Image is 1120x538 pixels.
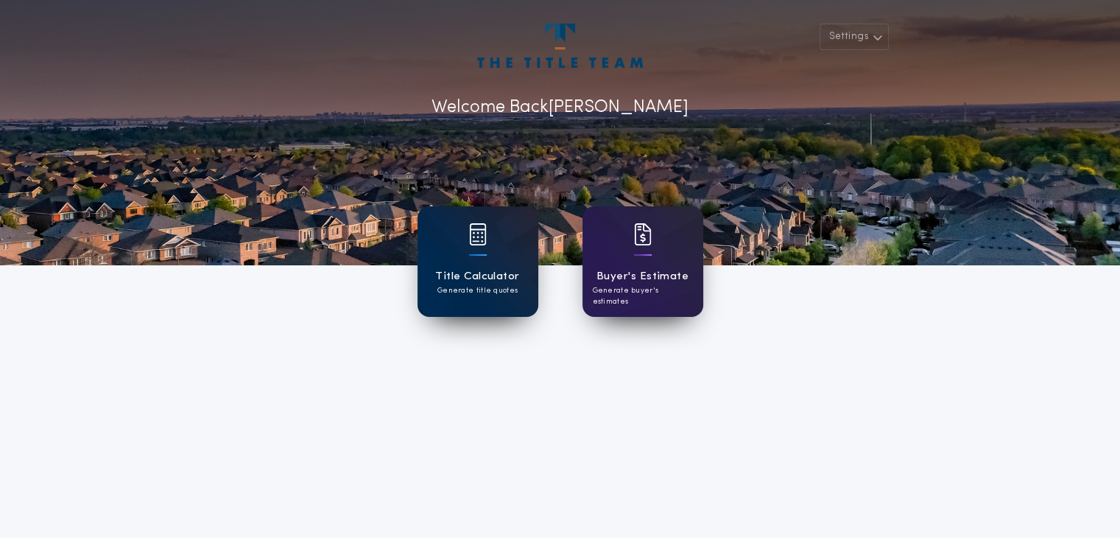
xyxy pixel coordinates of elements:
img: account-logo [477,24,642,68]
p: Generate buyer's estimates [593,285,693,307]
p: Welcome Back [PERSON_NAME] [432,94,688,121]
img: card icon [469,223,487,245]
img: card icon [634,223,652,245]
h1: Buyer's Estimate [596,268,688,285]
h1: Title Calculator [435,268,519,285]
button: Settings [820,24,889,50]
p: Generate title quotes [437,285,518,296]
a: card iconBuyer's EstimateGenerate buyer's estimates [582,206,703,317]
a: card iconTitle CalculatorGenerate title quotes [418,206,538,317]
